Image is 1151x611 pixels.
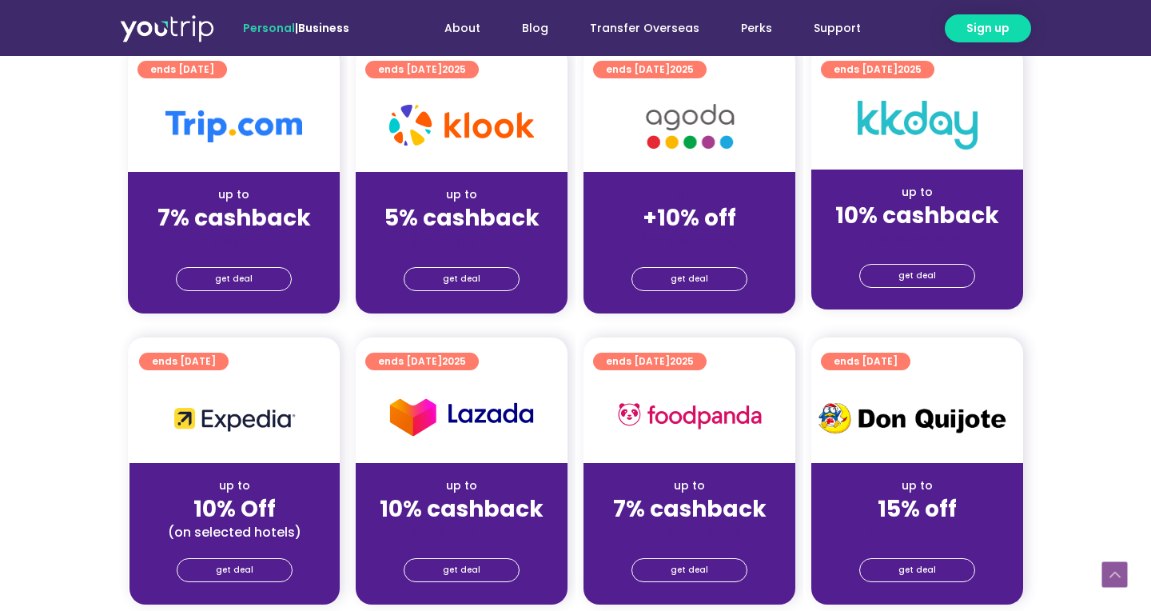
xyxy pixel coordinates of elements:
a: ends [DATE]2025 [593,353,707,370]
div: up to [368,477,555,494]
a: ends [DATE] [821,353,910,370]
span: | [243,20,349,36]
a: ends [DATE] [137,61,227,78]
a: Perks [720,14,793,43]
a: ends [DATE]2025 [821,61,934,78]
a: get deal [859,264,975,288]
a: Business [298,20,349,36]
span: get deal [898,265,936,287]
div: up to [368,186,555,203]
span: get deal [898,559,936,581]
div: (for stays only) [824,524,1010,541]
a: About [424,14,501,43]
a: Blog [501,14,569,43]
strong: 10% cashback [835,200,999,231]
strong: 7% cashback [613,493,767,525]
a: Support [793,14,882,43]
div: (for stays only) [141,233,327,250]
span: get deal [216,559,253,581]
span: ends [DATE] [834,353,898,370]
span: get deal [671,268,708,290]
span: get deal [671,559,708,581]
a: ends [DATE] [139,353,229,370]
a: Transfer Overseas [569,14,720,43]
strong: 7% cashback [157,202,311,234]
a: ends [DATE]2025 [365,353,479,370]
div: (on selected hotels) [142,524,327,541]
a: get deal [859,558,975,582]
span: ends [DATE] [606,61,694,78]
div: up to [141,186,327,203]
a: get deal [631,267,747,291]
a: Sign up [945,14,1031,42]
span: get deal [443,268,480,290]
span: Personal [243,20,295,36]
span: up to [675,186,704,202]
span: ends [DATE] [152,353,216,370]
span: 2025 [898,62,922,76]
div: (for stays only) [824,230,1010,247]
span: 2025 [442,62,466,76]
span: ends [DATE] [150,61,214,78]
span: get deal [215,268,253,290]
a: get deal [177,558,293,582]
div: up to [824,477,1010,494]
span: 2025 [670,62,694,76]
span: get deal [443,559,480,581]
a: ends [DATE]2025 [365,61,479,78]
div: (for stays only) [368,233,555,250]
div: up to [596,477,783,494]
span: ends [DATE] [606,353,694,370]
strong: +10% off [643,202,736,234]
nav: Menu [392,14,882,43]
a: get deal [176,267,292,291]
a: ends [DATE]2025 [593,61,707,78]
span: 2025 [442,354,466,368]
a: get deal [631,558,747,582]
a: get deal [404,267,520,291]
strong: 5% cashback [384,202,540,234]
div: (for stays only) [596,524,783,541]
div: (for stays only) [368,524,555,541]
div: up to [142,477,327,494]
strong: 10% cashback [380,493,544,525]
span: ends [DATE] [378,61,466,78]
div: (for stays only) [596,233,783,250]
span: 2025 [670,354,694,368]
span: ends [DATE] [834,61,922,78]
a: get deal [404,558,520,582]
div: up to [824,184,1010,201]
strong: 15% off [878,493,957,525]
strong: 10% Off [193,493,276,525]
span: Sign up [966,20,1010,37]
span: ends [DATE] [378,353,466,370]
